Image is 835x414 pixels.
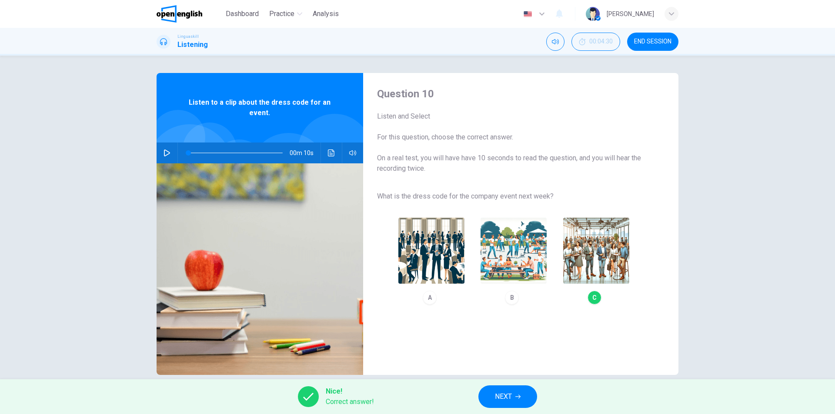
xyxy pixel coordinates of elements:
[589,38,613,45] span: 00:04:30
[522,11,533,17] img: en
[377,111,651,122] span: Listen and Select
[269,9,294,19] span: Practice
[571,33,620,51] button: 00:04:30
[377,191,651,202] span: What is the dress code for the company event next week?
[495,391,512,403] span: NEXT
[177,40,208,50] h1: Listening
[326,397,374,407] span: Correct answer!
[177,33,199,40] span: Linguaskill
[309,6,342,22] button: Analysis
[185,97,335,118] span: Listen to a clip about the dress code for an event.
[586,7,600,21] img: Profile picture
[377,132,651,142] span: For this question, choose the correct answer.
[377,87,651,101] h4: Question 10
[226,9,259,19] span: Dashboard
[290,142,321,163] span: 00m 10s
[157,163,363,375] img: Listen to a clip about the dress code for an event.
[377,153,651,174] span: On a real test, you will have have 10 seconds to read the question, and you will hear the recordi...
[607,9,654,19] div: [PERSON_NAME]
[546,33,564,51] div: Mute
[157,5,202,23] img: OpenEnglish logo
[627,33,678,51] button: END SESSION
[266,6,306,22] button: Practice
[326,386,374,397] span: Nice!
[222,6,262,22] button: Dashboard
[478,385,537,408] button: NEXT
[634,38,671,45] span: END SESSION
[324,142,338,163] button: Click to see the audio transcription
[313,9,339,19] span: Analysis
[157,5,222,23] a: OpenEnglish logo
[571,33,620,51] div: Hide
